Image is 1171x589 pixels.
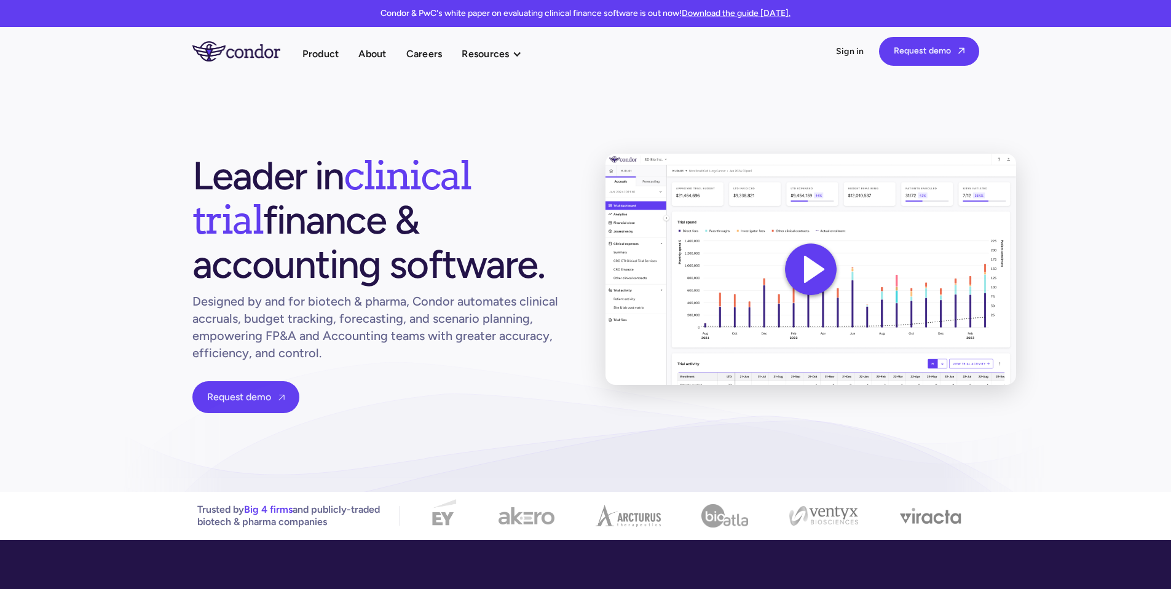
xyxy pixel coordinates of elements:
[836,45,864,58] a: Sign in
[958,47,964,55] span: 
[302,45,339,62] a: Product
[462,45,534,62] div: Resources
[879,37,979,66] a: Request demo
[406,45,443,62] a: Careers
[244,504,293,515] span: Big 4 firms
[358,45,386,62] a: About
[192,154,566,287] h1: Leader in finance & accounting software.
[192,151,471,243] span: clinical trial
[192,41,302,61] a: home
[278,393,285,401] span: 
[192,293,566,362] h1: Designed by and for biotech & pharma, Condor automates clinical accruals, budget tracking, foreca...
[682,8,791,18] a: Download the guide [DATE].
[197,504,380,528] p: Trusted by and publicly-traded biotech & pharma companies
[192,381,299,413] a: Request demo
[380,7,791,20] p: Condor & PwC's white paper on evaluating clinical finance software is out now!
[462,45,509,62] div: Resources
